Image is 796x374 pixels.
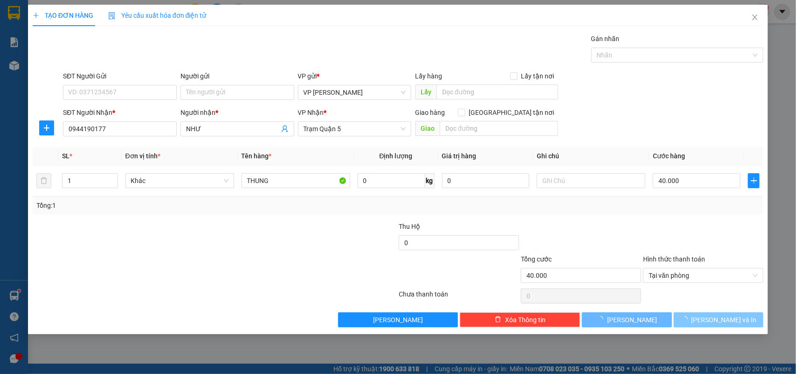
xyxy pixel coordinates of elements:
[649,268,758,282] span: Tại văn phòng
[298,71,412,81] div: VP gửi
[521,255,552,263] span: Tổng cước
[304,85,406,99] span: VP Bạc Liêu
[460,312,580,327] button: deleteXóa Thông tin
[36,200,308,211] div: Tổng: 1
[242,152,272,160] span: Tên hàng
[518,71,558,81] span: Lấy tận nơi
[415,72,442,80] span: Lấy hàng
[180,71,294,81] div: Người gửi
[681,316,692,323] span: loading
[63,107,177,118] div: SĐT Người Nhận
[442,173,530,188] input: 0
[748,173,760,188] button: plus
[505,315,546,325] span: Xóa Thông tin
[33,12,93,19] span: TẠO ĐƠN HÀNG
[643,255,705,263] label: Hình thức thanh toán
[108,12,116,20] img: icon
[87,35,390,46] li: Hotline: 02839552959
[653,152,685,160] span: Cước hàng
[62,152,69,160] span: SL
[338,312,458,327] button: [PERSON_NAME]
[87,23,390,35] li: 26 Phó Cơ Điều, Phường 12
[281,125,289,133] span: user-add
[537,173,645,188] input: Ghi Chú
[304,122,406,136] span: Trạm Quận 5
[39,120,54,135] button: plus
[425,173,435,188] span: kg
[582,312,671,327] button: [PERSON_NAME]
[12,12,58,58] img: logo.jpg
[465,107,558,118] span: [GEOGRAPHIC_DATA] tận nơi
[607,315,657,325] span: [PERSON_NAME]
[399,223,420,230] span: Thu Hộ
[597,316,607,323] span: loading
[436,85,558,99] input: Dọc đường
[398,289,520,305] div: Chưa thanh toán
[415,121,440,136] span: Giao
[495,316,501,324] span: delete
[533,147,649,165] th: Ghi chú
[674,312,763,327] button: [PERSON_NAME] và In
[373,315,423,325] span: [PERSON_NAME]
[40,124,54,132] span: plus
[108,12,207,19] span: Yêu cầu xuất hóa đơn điện tử
[33,12,39,19] span: plus
[742,5,768,31] button: Close
[180,107,294,118] div: Người nhận
[440,121,558,136] input: Dọc đường
[125,152,160,160] span: Đơn vị tính
[751,14,759,21] span: close
[748,177,759,184] span: plus
[415,85,436,99] span: Lấy
[131,174,228,188] span: Khác
[591,35,620,42] label: Gán nhãn
[692,315,757,325] span: [PERSON_NAME] và In
[442,152,477,160] span: Giá trị hàng
[298,109,324,116] span: VP Nhận
[415,109,445,116] span: Giao hàng
[63,71,177,81] div: SĐT Người Gửi
[242,173,350,188] input: VD: Bàn, Ghế
[380,152,413,160] span: Định lượng
[36,173,51,188] button: delete
[12,68,163,83] b: GỬI : VP [PERSON_NAME]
